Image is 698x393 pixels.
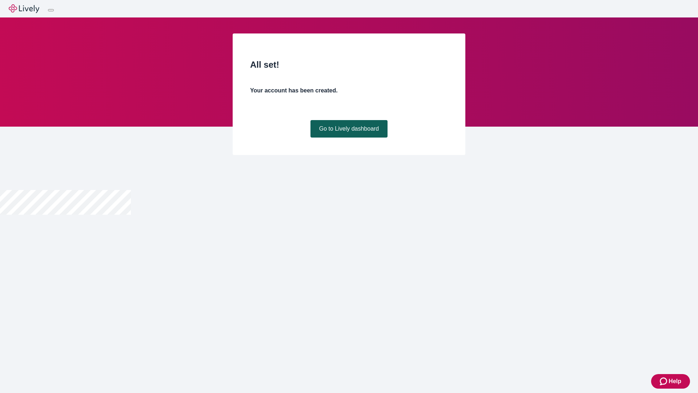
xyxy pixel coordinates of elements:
span: Help [669,377,681,386]
img: Lively [9,4,39,13]
a: Go to Lively dashboard [310,120,388,138]
button: Zendesk support iconHelp [651,374,690,389]
button: Log out [48,9,54,11]
svg: Zendesk support icon [660,377,669,386]
h2: All set! [250,58,448,71]
h4: Your account has been created. [250,86,448,95]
